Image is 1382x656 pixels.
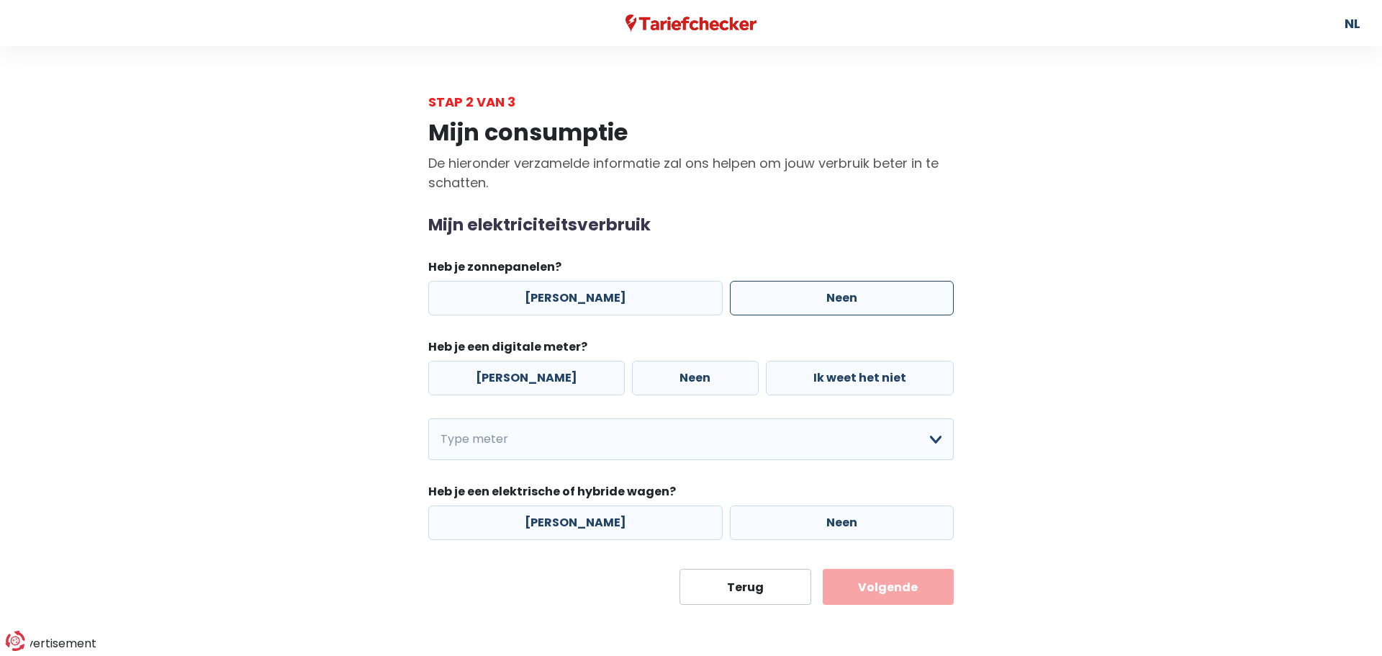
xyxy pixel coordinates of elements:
label: [PERSON_NAME] [428,281,723,315]
button: Terug [679,569,811,605]
legend: Heb je een elektrische of hybride wagen? [428,483,954,506]
label: Neen [730,281,954,315]
p: De hieronder verzamelde informatie zal ons helpen om jouw verbruik beter in te schatten. [428,153,954,192]
h1: Mijn consumptie [428,119,954,146]
div: Stap 2 van 3 [428,92,954,112]
h2: Mijn elektriciteitsverbruik [428,215,954,235]
label: Ik weet het niet [766,361,954,395]
legend: Heb je zonnepanelen? [428,259,954,281]
label: [PERSON_NAME] [428,506,723,540]
label: Neen [632,361,758,395]
label: Neen [730,506,954,540]
label: [PERSON_NAME] [428,361,625,395]
img: Tariefchecker logo [625,14,757,32]
legend: Heb je een digitale meter? [428,338,954,361]
button: Volgende [823,569,954,605]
